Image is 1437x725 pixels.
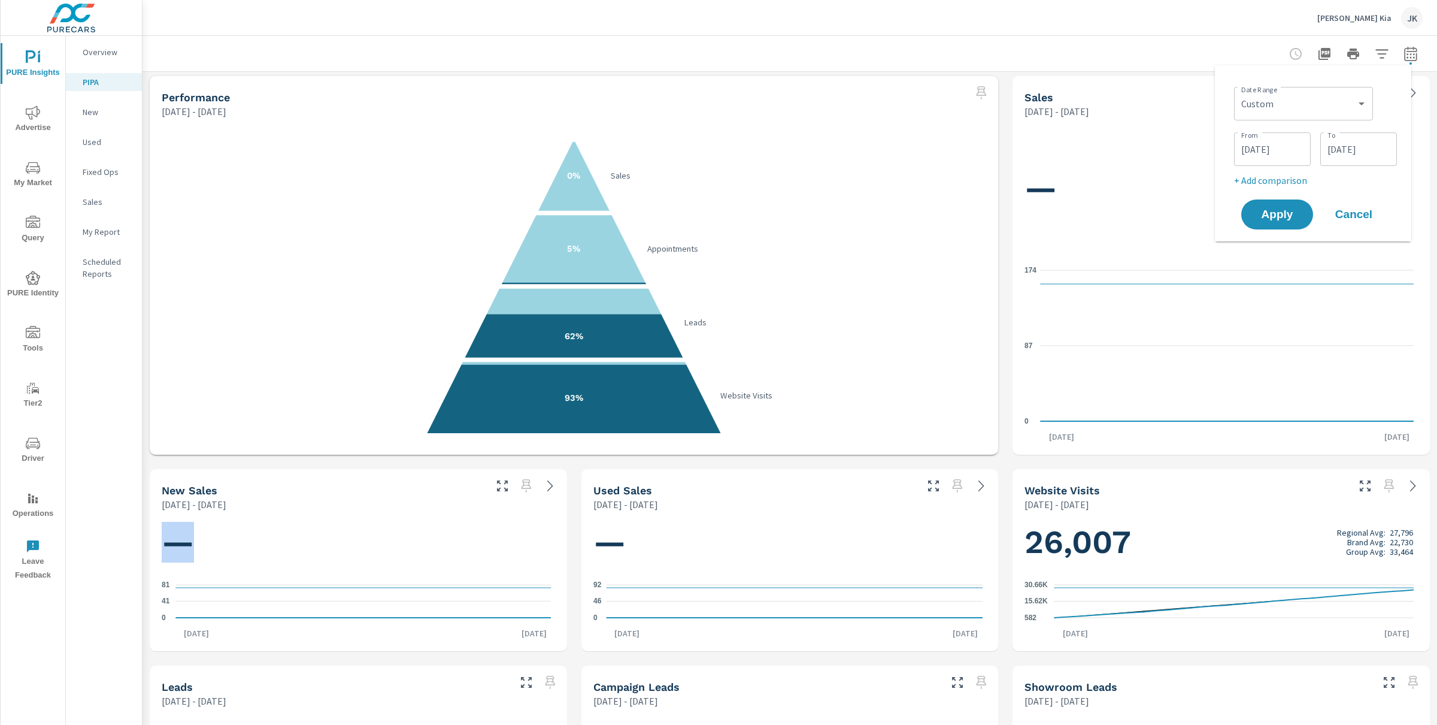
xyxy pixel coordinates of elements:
[4,436,62,466] span: Driver
[1403,476,1423,496] a: See more details in report
[1390,528,1413,537] p: 27,796
[83,136,132,148] p: Used
[4,326,62,355] span: Tools
[1390,547,1413,557] p: 33,464
[162,91,230,104] h5: Performance
[1341,42,1365,66] button: Print Report
[1041,431,1083,443] p: [DATE]
[66,73,142,91] div: PIPA
[1024,417,1029,425] text: 0
[513,627,555,639] p: [DATE]
[1317,13,1391,23] p: [PERSON_NAME] Kia
[4,50,62,80] span: PURE Insights
[1403,673,1423,692] span: Select a preset date range to save this widget
[593,681,680,693] h5: Campaign Leads
[1318,200,1390,229] button: Cancel
[4,381,62,410] span: Tier2
[1024,91,1053,104] h5: Sales
[66,43,142,61] div: Overview
[1024,681,1117,693] h5: Showroom Leads
[162,694,226,708] p: [DATE] - [DATE]
[83,46,132,58] p: Overview
[541,476,560,496] a: See more details in report
[4,271,62,300] span: PURE Identity
[66,193,142,211] div: Sales
[1356,476,1375,496] button: Make Fullscreen
[1312,42,1336,66] button: "Export Report to PDF"
[593,597,602,606] text: 46
[4,216,62,245] span: Query
[944,627,986,639] p: [DATE]
[66,103,142,121] div: New
[4,105,62,135] span: Advertise
[1024,484,1100,497] h5: Website Visits
[1403,83,1423,102] a: See more details in report
[593,522,987,563] h1: —
[541,673,560,692] span: Select a preset date range to save this widget
[606,627,648,639] p: [DATE]
[1253,209,1301,220] span: Apply
[162,484,217,497] h5: New Sales
[1330,209,1378,220] span: Cancel
[1024,597,1048,606] text: 15.62K
[517,673,536,692] button: Make Fullscreen
[568,243,581,254] text: 5%
[162,597,170,605] text: 41
[593,614,598,622] text: 0
[1347,537,1386,547] p: Brand Avg:
[1390,537,1413,547] p: 22,730
[1024,694,1089,708] p: [DATE] - [DATE]
[972,673,991,692] span: Select a preset date range to save this widget
[684,317,707,328] text: Leads
[972,476,991,496] a: See more details in report
[924,476,943,496] button: Make Fullscreen
[162,104,226,119] p: [DATE] - [DATE]
[1024,522,1418,563] h1: 26,007
[611,170,630,181] text: Sales
[1399,42,1423,66] button: Select Date Range
[66,163,142,181] div: Fixed Ops
[1024,266,1036,274] text: 174
[1370,42,1394,66] button: Apply Filters
[66,133,142,151] div: Used
[593,497,658,512] p: [DATE] - [DATE]
[721,390,773,401] text: Website Visits
[948,476,967,496] span: Select a preset date range to save this widget
[162,614,166,622] text: 0
[568,170,581,181] text: 0%
[1346,547,1386,557] p: Group Avg:
[1401,7,1423,29] div: JK
[1241,200,1313,229] button: Apply
[83,106,132,118] p: New
[1234,173,1397,188] p: + Add comparison
[162,681,193,693] h5: Leads
[4,161,62,190] span: My Market
[162,581,170,589] text: 81
[565,331,583,342] text: 62%
[83,196,132,208] p: Sales
[593,581,602,589] text: 92
[1024,342,1033,350] text: 87
[1337,528,1386,537] p: Regional Avg:
[1024,104,1089,119] p: [DATE] - [DATE]
[1024,614,1036,622] text: 582
[83,256,132,280] p: Scheduled Reports
[647,243,698,254] text: Appointments
[1380,476,1399,496] span: Select a preset date range to save this widget
[1380,673,1399,692] button: Make Fullscreen
[1024,497,1089,512] p: [DATE] - [DATE]
[162,522,555,563] h1: —
[1,36,65,587] div: nav menu
[1054,627,1096,639] p: [DATE]
[1024,581,1048,589] text: 30.66K
[4,491,62,521] span: Operations
[493,476,512,496] button: Make Fullscreen
[175,627,217,639] p: [DATE]
[162,497,226,512] p: [DATE] - [DATE]
[4,539,62,582] span: Leave Feedback
[565,392,583,403] text: 93%
[1024,168,1418,209] h1: —
[66,253,142,283] div: Scheduled Reports
[593,484,652,497] h5: Used Sales
[1376,431,1418,443] p: [DATE]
